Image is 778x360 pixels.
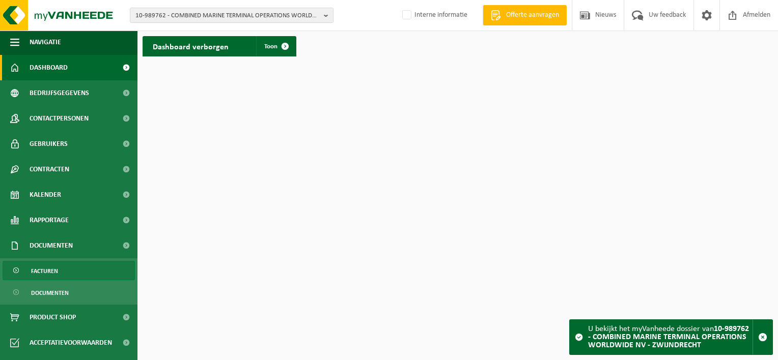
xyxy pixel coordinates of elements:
[31,261,58,281] span: Facturen
[504,10,562,20] span: Offerte aanvragen
[30,233,73,258] span: Documenten
[31,283,69,303] span: Documenten
[30,29,61,55] span: Navigatie
[135,8,320,23] span: 10-989762 - COMBINED MARINE TERMINAL OPERATIONS WORLDWIDE NV - ZWIJNDRECHT
[143,36,239,56] h2: Dashboard verborgen
[30,207,69,233] span: Rapportage
[588,320,753,354] div: U bekijkt het myVanheede dossier van
[483,5,567,25] a: Offerte aanvragen
[30,55,68,80] span: Dashboard
[30,330,112,355] span: Acceptatievoorwaarden
[3,283,135,302] a: Documenten
[256,36,295,56] a: Toon
[30,131,68,157] span: Gebruikers
[30,80,89,106] span: Bedrijfsgegevens
[588,325,749,349] strong: 10-989762 - COMBINED MARINE TERMINAL OPERATIONS WORLDWIDE NV - ZWIJNDRECHT
[30,182,61,207] span: Kalender
[30,305,76,330] span: Product Shop
[264,43,277,50] span: Toon
[30,157,69,182] span: Contracten
[3,261,135,280] a: Facturen
[30,106,89,131] span: Contactpersonen
[130,8,334,23] button: 10-989762 - COMBINED MARINE TERMINAL OPERATIONS WORLDWIDE NV - ZWIJNDRECHT
[400,8,467,23] label: Interne informatie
